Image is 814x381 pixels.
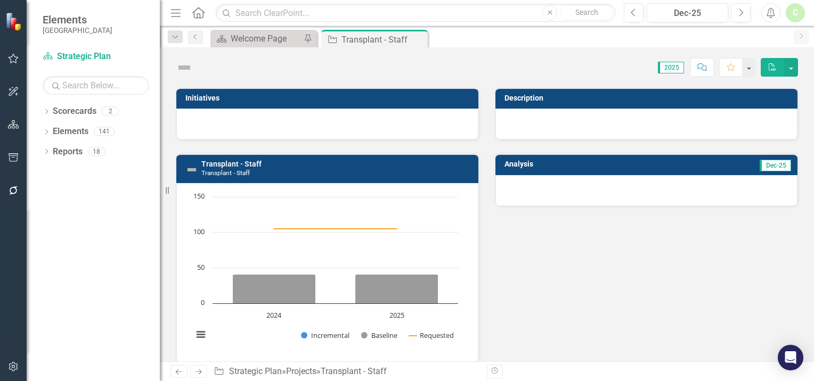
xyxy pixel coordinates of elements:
input: Search ClearPoint... [216,4,616,22]
a: Strategic Plan [229,366,282,376]
div: » » [214,366,479,378]
small: Transplant - Staff [201,169,250,177]
small: [GEOGRAPHIC_DATA] [43,26,112,35]
button: View chart menu, Chart [193,327,208,342]
text: Requested [420,330,454,340]
a: Scorecards [53,105,96,118]
h3: Analysis [504,160,640,168]
text: 2024 [266,310,282,320]
button: Show Incremental [301,330,349,340]
img: Not Defined [176,59,193,76]
text: 100 [193,227,205,236]
span: Dec-25 [760,160,791,171]
text: 150 [193,191,205,201]
svg: Interactive chart [188,192,463,351]
path: 2024, 41. Baseline. [233,275,316,304]
h3: Description [504,94,792,102]
text: 0 [201,297,205,307]
button: Dec-25 [647,3,728,22]
img: ClearPoint Strategy [5,12,24,30]
a: Elements [53,126,88,138]
img: Not Defined [185,163,198,176]
div: 18 [88,147,105,156]
a: Strategic Plan [43,51,149,63]
path: 2025, 41. Baseline. [355,275,438,304]
text: 50 [197,262,205,272]
a: Welcome Page [213,32,301,45]
div: Chart. Highcharts interactive chart. [188,192,467,351]
div: Transplant - Staff [321,366,387,376]
div: Welcome Page [231,32,301,45]
text: 2025 [389,310,404,320]
button: C [786,3,805,22]
div: Transplant - Staff [341,33,425,46]
span: Search [575,8,598,16]
a: Transplant - Staff [201,160,262,168]
button: Search [560,5,613,20]
g: Incremental, series 1 of 3. Bar series with 2 bars. [234,197,397,275]
span: Elements [43,13,112,26]
div: 141 [94,127,115,136]
div: 2 [102,107,119,116]
h3: Initiatives [185,94,473,102]
button: Show Requested [409,330,454,340]
div: Open Intercom Messenger [778,345,803,370]
span: 2025 [658,62,684,73]
div: Dec-25 [650,7,725,20]
a: Reports [53,146,83,158]
input: Search Below... [43,76,149,95]
button: Show Baseline [361,330,398,340]
a: Projects [286,366,316,376]
g: Baseline, series 2 of 3. Bar series with 2 bars. [233,275,438,304]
